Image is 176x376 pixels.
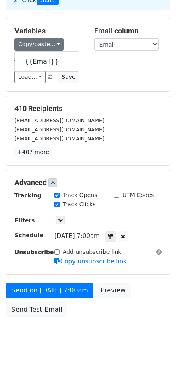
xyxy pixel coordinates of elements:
[14,38,64,51] a: Copy/paste...
[14,136,104,142] small: [EMAIL_ADDRESS][DOMAIN_NAME]
[14,232,43,238] strong: Schedule
[58,71,79,83] button: Save
[94,27,162,35] h5: Email column
[14,192,41,199] strong: Tracking
[14,117,104,123] small: [EMAIL_ADDRESS][DOMAIN_NAME]
[15,55,79,68] a: {{Email}}
[14,217,35,224] strong: Filters
[14,27,82,35] h5: Variables
[14,178,162,187] h5: Advanced
[14,104,162,113] h5: 410 Recipients
[14,249,54,255] strong: Unsubscribe
[63,200,96,209] label: Track Clicks
[95,283,131,298] a: Preview
[54,232,100,240] span: [DATE] 7:00am
[63,191,97,199] label: Track Opens
[14,71,46,83] a: Load...
[63,248,122,256] label: Add unsubscribe link
[136,337,176,376] iframe: Chat Widget
[122,191,154,199] label: UTM Codes
[14,147,52,157] a: +407 more
[6,283,93,298] a: Send on [DATE] 7:00am
[54,258,127,265] a: Copy unsubscribe link
[6,302,67,317] a: Send Test Email
[14,127,104,133] small: [EMAIL_ADDRESS][DOMAIN_NAME]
